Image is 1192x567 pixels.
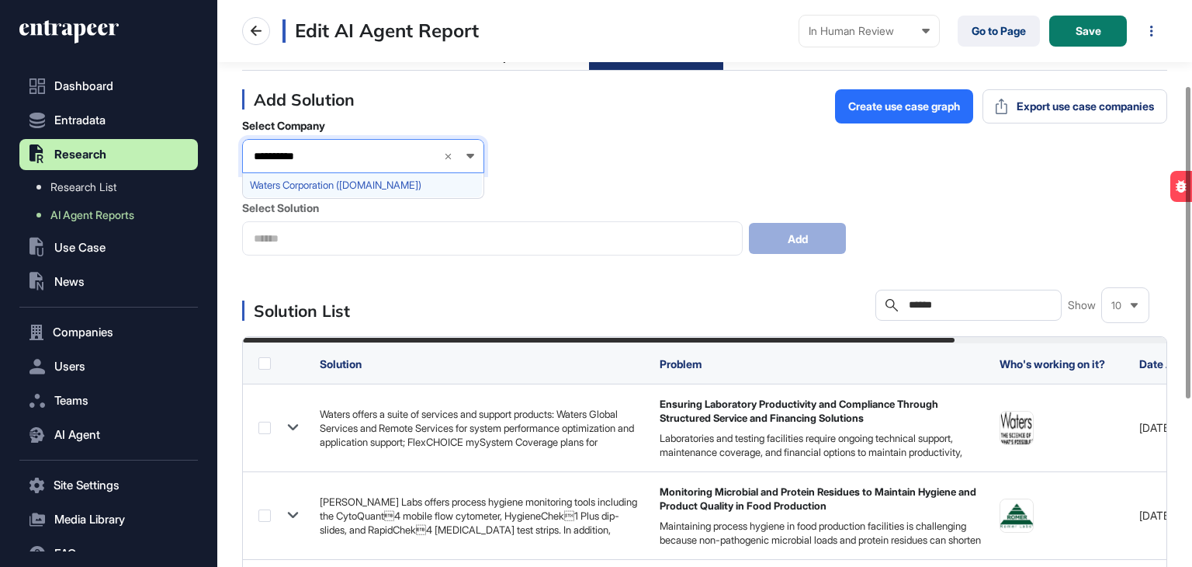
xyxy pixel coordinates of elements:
[19,419,198,450] button: AI Agent
[242,120,325,132] label: Select Company
[54,242,106,254] span: Use Case
[19,504,198,535] button: Media Library
[1076,26,1101,37] span: Save
[54,479,120,492] span: Site Settings
[1000,412,1033,444] img: image
[54,548,76,560] span: FAQ
[50,209,134,221] span: AI Agent Reports
[320,495,644,537] div: [PERSON_NAME] Labs offers process hygiene monitoring tools including the CytoQuant4 mobile flow ...
[1017,101,1154,112] span: Export use case companies
[1068,299,1096,311] span: Show
[282,19,479,43] h3: Edit AI Agent Report
[53,326,113,339] span: Companies
[320,407,644,449] div: Waters offers a suite of services and support products: Waters Global Services and Remote Service...
[54,276,85,288] span: News
[660,431,984,473] div: Laboratories and testing facilities require ongoing technical support, maintenance coverage, and ...
[54,80,113,92] span: Dashboard
[660,357,702,370] span: Problem
[54,360,85,373] span: Users
[660,519,984,561] div: Maintaining process hygiene in food production facilities is challenging because non-pathogenic m...
[54,513,125,526] span: Media Library
[27,201,198,229] a: AI Agent Reports
[1000,357,1105,370] span: Who's working on it?
[958,16,1040,47] a: Go to Page
[1000,499,1034,533] a: image
[19,470,198,501] button: Site Settings
[660,485,984,513] div: Monitoring Microbial and Protein Residues to Maintain Hygiene and Product Quality in Food Production
[250,179,475,191] span: Waters Corporation ([DOMAIN_NAME])
[19,351,198,382] button: Users
[54,429,100,441] span: AI Agent
[19,266,198,297] button: News
[982,89,1167,123] button: Export use case companies
[1111,300,1121,311] span: 10
[19,232,198,263] button: Use Case
[50,181,116,193] span: Research List
[1000,411,1034,445] a: image
[242,301,350,321] div: Solution List
[54,148,106,161] span: Research
[54,114,106,127] span: Entradata
[19,71,198,102] a: Dashboard
[19,105,198,136] button: Entradata
[660,397,984,425] div: Ensuring Laboratory Productivity and Compliance Through Structured Service and Financing Solutions
[19,317,198,348] button: Companies
[835,89,973,123] button: Create use case graph
[1000,499,1033,532] img: image
[27,173,198,201] a: Research List
[809,25,930,37] div: In Human Review
[54,395,88,407] span: Teams
[19,139,198,170] button: Research
[1049,16,1127,47] button: Save
[242,89,1167,110] div: Add Solution
[19,385,198,416] button: Teams
[320,357,362,370] span: Solution
[848,101,960,112] span: Create use case graph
